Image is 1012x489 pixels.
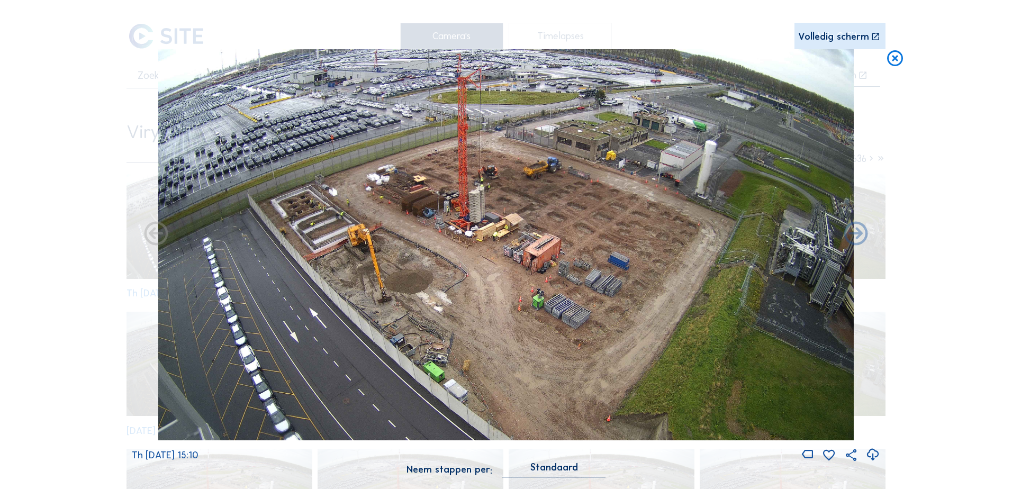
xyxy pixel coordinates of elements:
[406,465,492,474] div: Neem stappen per:
[842,220,870,249] i: Back
[530,463,578,472] div: Standaard
[502,463,606,477] div: Standaard
[132,449,198,461] span: Th [DATE] 15:10
[798,32,869,42] div: Volledig scherm
[142,220,170,249] i: Forward
[158,49,854,440] img: Image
